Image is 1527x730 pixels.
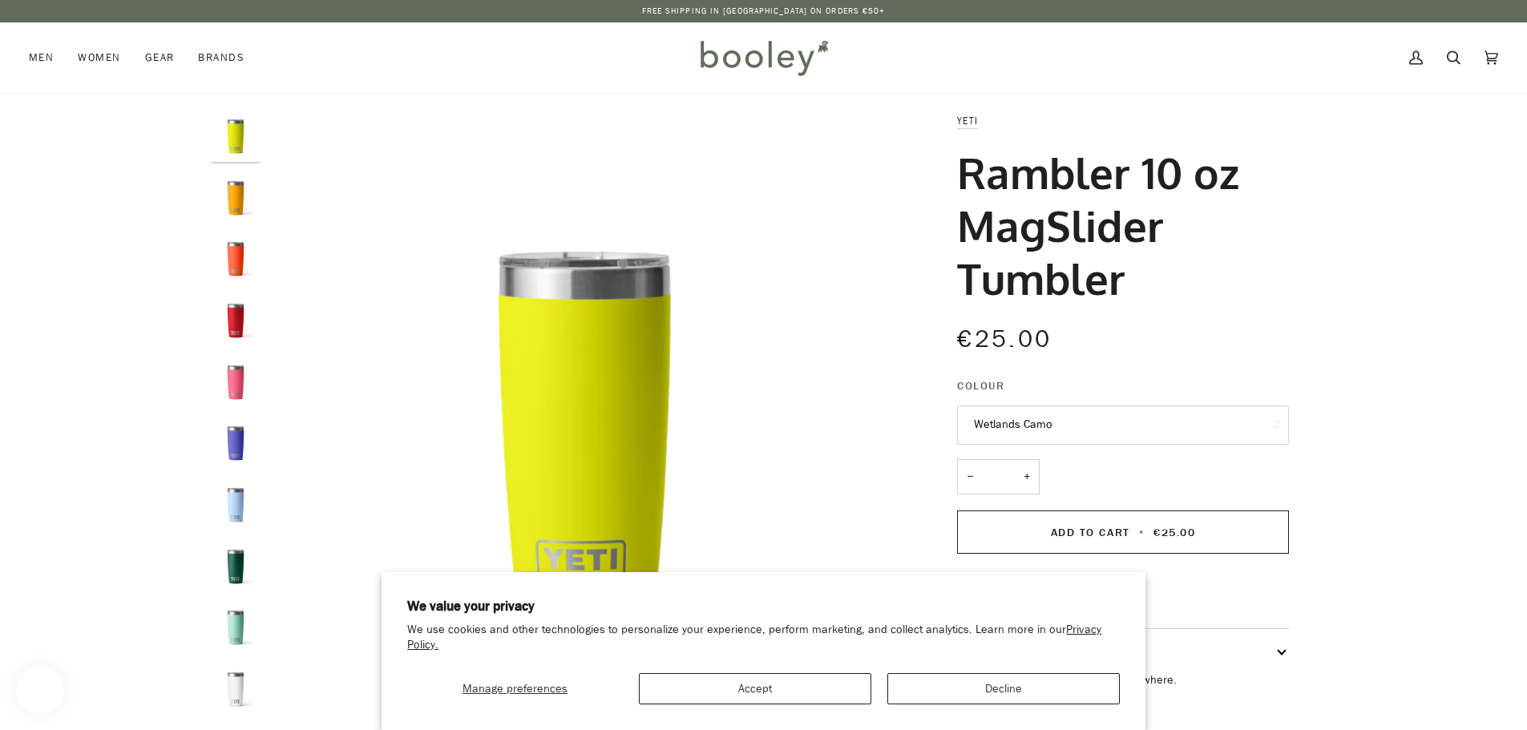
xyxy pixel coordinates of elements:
span: €25.00 [957,323,1052,356]
span: Gear [145,50,175,66]
a: Women [66,22,132,93]
span: Add to Cart [1051,525,1130,540]
img: Yeti Rambler 10 oz MagSlider Tumbler Beekeeper - Booley Galway [212,174,260,222]
h2: We value your privacy [407,598,1120,615]
button: − [957,459,983,495]
button: Manage preferences [407,673,623,704]
button: Wetlands Camo [957,405,1289,445]
button: + [1014,459,1040,495]
input: Quantity [957,459,1040,495]
img: Yeti Rambler 10 oz MagSlider Tumbler Seafoam - Booley Galway [212,603,260,651]
img: Yeti Rambler 10 oz MagSlider Tumbler Rescue Red - Booley Galway [212,296,260,345]
span: Brands [198,50,244,66]
p: Free Shipping in [GEOGRAPHIC_DATA] on Orders €50+ [642,5,886,18]
span: Men [29,50,54,66]
a: Privacy Policy. [407,622,1101,652]
button: Accept [639,673,871,704]
img: Yeti Rambler 10 oz MagSlider Tumbler Black Forest Green - Booley Galway [212,542,260,591]
iframe: Button to open loyalty program pop-up [16,666,64,714]
button: Add to Cart • €25.00 [957,510,1289,554]
a: YETI [957,114,978,127]
a: Brands [186,22,257,93]
a: Gear [133,22,187,93]
img: Yeti Rambler 10 oz MagSlider Tumbler Firefly Yellow - Booley Galway [212,112,260,160]
img: Yeti Rambler 10 oz MagSlider Tumbler White - Booley Galway [212,665,260,713]
span: €25.00 [1153,525,1195,540]
img: Yeti Rambler 10 oz MagSlider Tumbler Papaya - Booley Galway [212,235,260,283]
img: Booley [693,34,834,81]
span: • [1134,525,1149,540]
img: Yeti Rambler 10 oz MagSlider Tumbler Ultramarine Violet - Booley Galway [212,419,260,467]
span: Manage preferences [463,681,568,696]
a: Men [29,22,66,93]
span: Women [78,50,120,66]
button: Decline [887,673,1120,704]
span: Colour [957,377,1004,394]
h1: Rambler 10 oz MagSlider Tumbler [957,146,1277,305]
p: We use cookies and other technologies to personalize your experience, perform marketing, and coll... [407,623,1120,653]
img: Yeti Rambler 10oz Tumbler Tropical Pink - Booley Galway [212,358,260,406]
img: Yeti Rambler 10 oz MagSlider Tumbler Big Sky Blue - Booley Galway [212,481,260,529]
